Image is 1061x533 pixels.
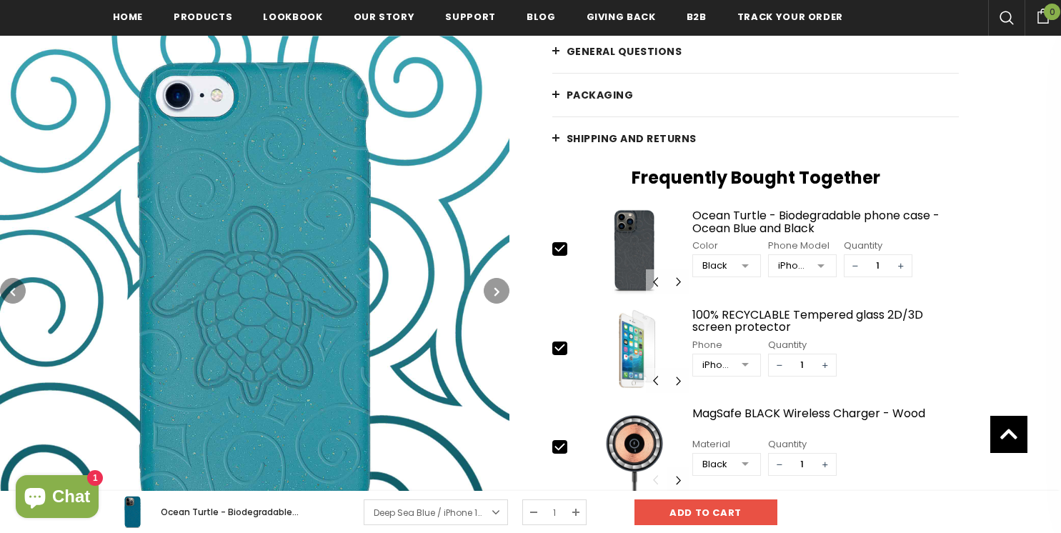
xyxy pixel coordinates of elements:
span: Products [174,10,232,24]
span: Lookbook [263,10,322,24]
span: Track your order [737,10,843,24]
span: Shipping and returns [567,131,697,146]
span: − [769,354,790,376]
span: Giving back [587,10,656,24]
span: General Questions [567,44,682,59]
div: Material [692,437,761,452]
div: Phone [692,338,761,352]
span: PACKAGING [567,88,634,102]
span: + [815,454,836,475]
div: iPhone 6/6S/7/8/SE2/SE3 [702,358,732,372]
img: MagSafe BLACK Wireless Charger - Wood image 0 [581,404,689,492]
h2: Frequently Bought Together [552,167,960,189]
a: Ocean Turtle - Biodegradable phone case - Ocean Blue and Black [692,209,960,234]
a: Deep Sea Blue / iPhone 16 Pro Max - [364,499,508,525]
div: Black [702,259,732,273]
a: PACKAGING [552,74,960,116]
span: B2B [687,10,707,24]
img: Screen Protector iPhone SE 2 [581,305,689,394]
input: Add to cart [634,499,777,525]
span: + [890,255,912,277]
inbox-online-store-chat: Shopify online store chat [11,475,103,522]
div: Phone Model [768,239,837,253]
a: 0 [1025,6,1061,24]
span: Blog [527,10,556,24]
a: Shipping and returns [552,117,960,160]
a: General Questions [552,30,960,73]
div: Black [702,457,732,472]
span: Our Story [354,10,415,24]
img: Ocean Turtle - Biodegradable phone case - Ocean Blue and Black image 12 [581,206,689,294]
div: Quantity [768,437,837,452]
div: Quantity [768,338,837,352]
span: 0 [1044,4,1060,20]
a: MagSafe BLACK Wireless Charger - Wood [692,407,960,432]
span: − [769,454,790,475]
div: Color [692,239,761,253]
span: + [815,354,836,376]
span: − [845,255,866,277]
span: Home [113,10,144,24]
div: Quantity [844,239,912,253]
span: support [445,10,496,24]
a: 100% RECYCLABLE Tempered glass 2D/3D screen protector [692,309,960,334]
div: iPhone 13 Pro Max [778,259,807,273]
